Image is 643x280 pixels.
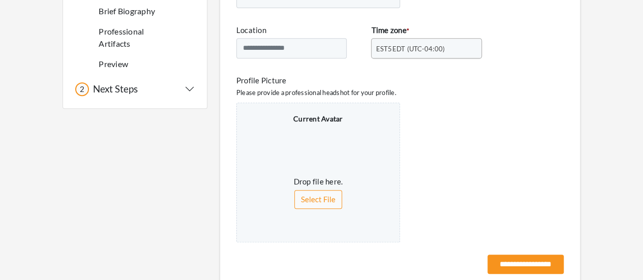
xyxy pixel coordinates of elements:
[407,27,409,35] abbr: required
[293,113,343,124] p: Current Avatar
[75,82,195,96] button: 2 Next Steps
[236,24,266,36] label: Location
[371,24,409,36] label: Time zone
[236,75,287,86] label: Profile Picture
[89,83,138,95] h5: Next Steps
[376,39,468,59] span: EST5EDT (UTC-04:00)
[247,177,389,186] h3: Drop file here.
[294,190,342,209] button: Select File
[75,82,89,96] div: 2
[236,88,564,98] p: Please provide a professional headshot for your profile.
